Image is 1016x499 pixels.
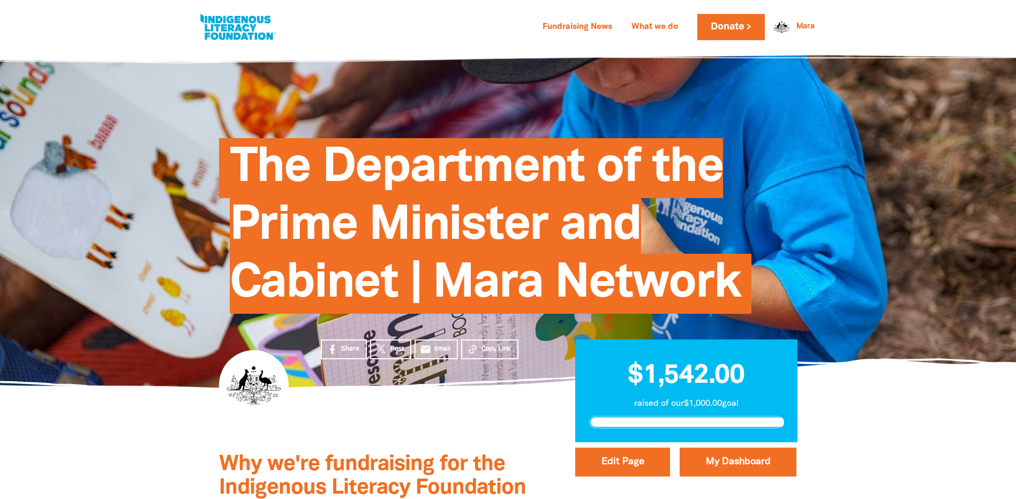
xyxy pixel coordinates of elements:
[321,339,367,359] a: Share
[230,146,741,314] span: The Department of the Prime Minister and Cabinet | Mara Network
[481,344,511,354] span: Copy Link
[575,448,670,477] button: Edit Page
[434,344,450,354] span: Email
[370,339,411,359] a: Post
[536,19,619,36] a: Fundraising News
[628,364,744,388] span: $1,542.00
[420,344,431,355] i: email
[796,23,815,31] a: Mara
[219,455,526,498] span: Why we're fundraising for the Indigenous Literacy Foundation
[415,339,458,359] a: emailEmail
[697,14,765,40] a: Donate
[341,344,359,354] span: Share
[589,397,784,410] p: raised of our $1,000.00 goal
[461,339,518,359] button: Copy Link
[680,448,796,477] a: My Dashboard
[625,19,684,36] a: What we do
[390,344,404,354] span: Post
